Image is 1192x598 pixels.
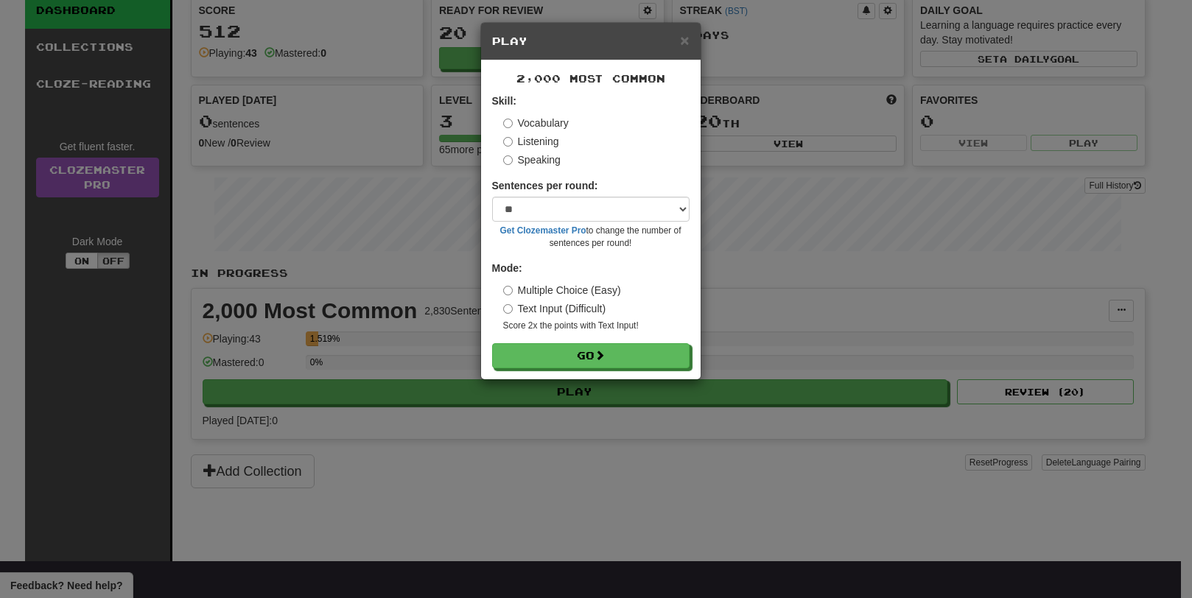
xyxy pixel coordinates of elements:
a: Get Clozemaster Pro [500,225,586,236]
small: to change the number of sentences per round! [492,225,690,250]
small: Score 2x the points with Text Input ! [503,320,690,332]
span: 2,000 Most Common [516,72,665,85]
label: Listening [503,134,559,149]
strong: Mode: [492,262,522,274]
label: Text Input (Difficult) [503,301,606,316]
input: Text Input (Difficult) [503,304,513,314]
input: Speaking [503,155,513,165]
label: Vocabulary [503,116,569,130]
button: Close [680,32,689,48]
label: Speaking [503,152,561,167]
strong: Skill: [492,95,516,107]
span: × [680,32,689,49]
label: Multiple Choice (Easy) [503,283,621,298]
label: Sentences per round: [492,178,598,193]
input: Listening [503,137,513,147]
h5: Play [492,34,690,49]
input: Multiple Choice (Easy) [503,286,513,295]
input: Vocabulary [503,119,513,128]
button: Go [492,343,690,368]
